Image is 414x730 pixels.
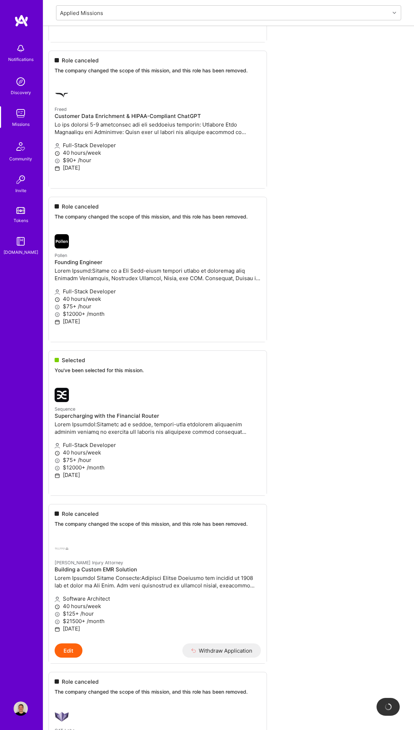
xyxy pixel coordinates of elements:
[16,207,25,214] img: tokens
[8,56,34,63] div: Notifications
[55,625,261,632] p: [DATE]
[62,510,99,518] span: Role canceled
[55,709,69,724] img: CAT Labs company logo
[11,89,31,96] div: Discovery
[55,566,261,573] h4: Building a Custom EMR Solution
[385,703,392,710] img: loading
[55,612,60,617] i: icon MoneyGray
[9,155,32,163] div: Community
[55,560,123,565] small: [PERSON_NAME] Injury Attorney
[55,541,69,556] img: Schwartz Injury Attorney company logo
[55,619,60,624] i: icon MoneyGray
[55,610,261,617] p: $125+ /hour
[4,248,38,256] div: [DOMAIN_NAME]
[14,14,29,27] img: logo
[14,74,28,89] img: discovery
[62,678,99,685] span: Role canceled
[14,106,28,120] img: teamwork
[15,187,26,194] div: Invite
[12,701,30,716] a: User Avatar
[393,11,396,15] i: icon Chevron
[55,602,261,610] p: 40 hours/week
[49,536,267,643] a: Schwartz Injury Attorney company logo[PERSON_NAME] Injury AttorneyBuilding a Custom EMR SolutionL...
[14,701,28,716] img: User Avatar
[55,617,261,625] p: $21500+ /month
[55,520,261,528] p: The company changed the scope of this mission, and this role has been removed.
[55,688,261,695] p: The company changed the scope of this mission, and this role has been removed.
[55,604,60,610] i: icon Clock
[55,597,60,602] i: icon Applicant
[14,173,28,187] img: Invite
[14,217,28,224] div: Tokens
[12,120,30,128] div: Missions
[55,643,82,658] button: Edit
[14,41,28,56] img: bell
[182,643,261,658] button: Withdraw Application
[14,234,28,248] img: guide book
[60,9,103,17] div: Applied Missions
[12,138,29,155] img: Community
[55,595,261,602] p: Software Architect
[55,574,261,589] p: Lorem Ipsumdol Sitame Consecte:Adipisci Elitse Doeiusmo tem incidid ut 1908 lab et dolor ma Ali E...
[55,627,60,632] i: icon Calendar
